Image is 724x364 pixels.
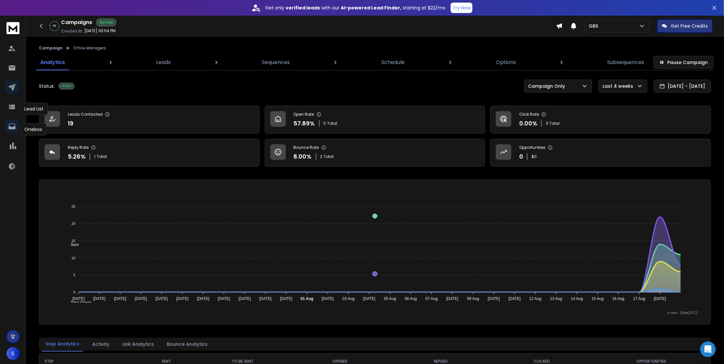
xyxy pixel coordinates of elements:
[519,145,546,150] p: Opportunities
[294,112,314,117] p: Open Rate
[657,19,713,32] button: Get Free Credits
[324,154,334,159] span: Total
[73,290,75,294] tspan: 0
[592,297,604,301] tspan: 15 Aug
[589,23,601,29] p: GBS
[377,55,409,70] a: Schedule
[488,297,500,301] tspan: [DATE]
[490,106,711,134] a: Click Rate0.00%0 Total
[152,55,175,70] a: Leads
[71,239,75,243] tspan: 15
[39,139,260,167] a: Reply Rate5.26%1Total
[603,83,636,89] p: Last 4 weeks
[607,58,644,66] p: Subsequences
[654,80,711,93] button: [DATE] - [DATE]
[36,55,69,70] a: Analytics
[114,297,126,301] tspan: [DATE]
[197,297,209,301] tspan: [DATE]
[265,139,485,167] a: Bounce Rate8.00%2Total
[71,205,75,209] tspan: 25
[61,19,92,26] h1: Campaigns
[94,154,95,159] span: 1
[71,256,75,260] tspan: 10
[425,297,437,301] tspan: 07 Aug
[519,152,523,161] p: 0
[61,29,83,34] p: Created At:
[42,337,83,352] button: Step Analytics
[467,297,479,301] tspan: 09 Aug
[259,297,272,301] tspan: [DATE]
[39,106,260,134] a: Leads Contacted19
[490,139,711,167] a: Opportunities0$0
[39,83,55,89] p: Status:
[654,297,666,301] tspan: [DATE]
[519,119,537,128] p: 0.00 %
[156,58,171,66] p: Leads
[519,112,539,117] p: Click Rate
[68,119,73,128] p: 19
[324,121,326,126] span: 11
[327,121,337,126] span: Total
[66,300,92,305] span: Total Opens
[384,297,396,301] tspan: 05 Aug
[265,106,485,134] a: Open Rate57.89%11Total
[496,58,516,66] p: Options
[571,297,583,301] tspan: 14 Aug
[135,297,147,301] tspan: [DATE]
[546,121,559,126] p: 0 Total
[218,297,230,301] tspan: [DATE]
[446,297,459,301] tspan: [DATE]
[322,297,334,301] tspan: [DATE]
[239,297,251,301] tspan: [DATE]
[320,154,323,159] span: 2
[40,58,65,66] p: Analytics
[176,297,189,301] tspan: [DATE]
[604,55,648,70] a: Subsequences
[381,58,405,66] p: Schedule
[88,337,113,351] button: Activity
[53,24,56,28] p: 4 %
[93,297,105,301] tspan: [DATE]
[68,112,103,117] p: Leads Contacted
[58,83,75,90] div: Active
[6,22,19,34] img: logo
[39,45,63,51] button: Campaign
[118,337,158,351] button: Link Analytics
[453,5,471,11] p: Try Now
[654,56,714,69] button: Pause Campaign
[68,152,86,161] p: 5.26 %
[341,5,401,11] strong: AI-powered Lead Finder,
[613,297,625,301] tspan: 16 Aug
[633,297,645,301] tspan: 17 Aug
[530,297,542,301] tspan: 12 Aug
[492,55,520,70] a: Options
[509,297,521,301] tspan: [DATE]
[50,310,700,315] p: x-axis : Date(UTC)
[532,154,537,159] p: $ 0
[363,297,375,301] tspan: [DATE]
[294,119,315,128] p: 57.89 %
[84,28,116,33] p: [DATE] 03:54 PM
[451,3,472,13] button: Try Now
[280,297,292,301] tspan: [DATE]
[671,23,708,29] p: Get Free Credits
[265,5,446,11] p: Get only with our starting at $22/mo
[68,145,89,150] p: Reply Rate
[20,123,46,136] div: Onebox
[97,154,107,159] span: Total
[262,58,290,66] p: Sequences
[286,5,320,11] strong: verified leads
[342,297,354,301] tspan: 03 Aug
[528,83,568,89] p: Campaign Only
[700,342,716,357] div: Open Intercom Messenger
[155,297,168,301] tspan: [DATE]
[72,297,85,301] tspan: [DATE]
[73,273,75,277] tspan: 5
[6,347,19,360] button: S
[20,103,48,115] div: Lead List
[66,242,79,247] span: Sent
[550,297,562,301] tspan: 13 Aug
[73,45,106,51] p: Office Managers
[258,55,294,70] a: Sequences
